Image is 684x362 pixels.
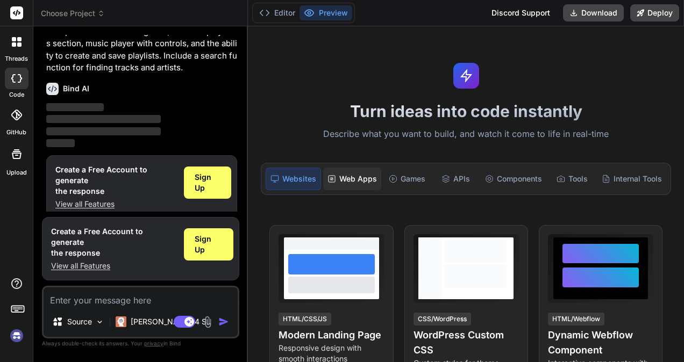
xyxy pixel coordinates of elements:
span: ‌ [46,139,75,147]
div: Internal Tools [597,168,666,190]
h4: WordPress Custom CSS [414,328,519,358]
img: icon [218,316,229,327]
img: attachment [202,316,214,328]
span: Sign Up [195,172,221,193]
label: Upload [6,168,27,177]
label: threads [5,54,28,63]
span: ‌ [46,103,104,111]
button: Editor [255,5,300,20]
h1: Create a Free Account to generate the response [51,226,175,258]
label: GitHub [6,128,26,137]
p: Build a Spotify-like music streaming web app with a responsive sidebar navigation, featured playl... [46,13,237,74]
h1: Turn ideas into code instantly [254,102,678,121]
span: ‌ [46,127,161,135]
span: Sign Up [195,234,223,255]
p: View all Features [51,260,175,271]
div: Websites [266,168,321,190]
p: [PERSON_NAME] 4 S.. [131,316,211,327]
label: code [9,90,24,99]
div: CSS/WordPress [414,313,471,325]
div: Tools [548,168,595,190]
span: Choose Project [41,8,105,19]
div: Components [481,168,546,190]
h1: Create a Free Account to generate the response [55,164,175,197]
img: signin [8,327,26,345]
div: HTML/CSS/JS [279,313,331,325]
h6: Bind AI [63,83,89,94]
button: Deploy [630,4,679,21]
h4: Modern Landing Page [279,328,384,343]
p: Always double-check its answers. Your in Bind [42,338,239,349]
span: privacy [144,340,163,346]
span: ‌ [46,115,161,123]
div: HTML/Webflow [548,313,604,325]
div: Discord Support [485,4,557,21]
p: View all Features [55,199,175,209]
button: Preview [300,5,352,20]
div: Games [383,168,430,190]
div: Web Apps [323,168,381,190]
img: Pick Models [95,317,104,327]
h4: Dynamic Webflow Component [548,328,653,358]
p: Describe what you want to build, and watch it come to life in real-time [254,127,678,141]
img: Claude 4 Sonnet [116,316,126,327]
p: Source [67,316,92,327]
button: Download [563,4,624,21]
div: APIs [432,168,479,190]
